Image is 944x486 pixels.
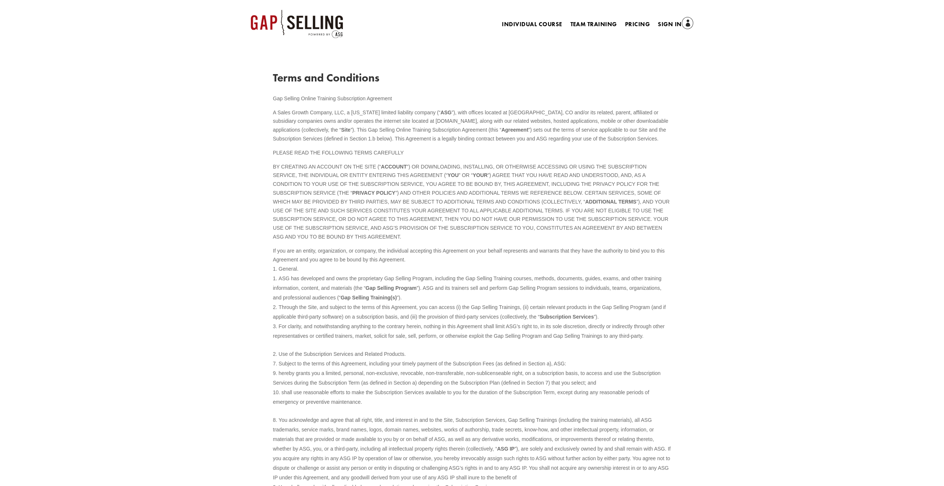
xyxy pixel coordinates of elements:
p: If you are an entity, organization, or company, the individual accepting this Agreement on your b... [273,247,671,264]
strong: Site [341,127,351,133]
strong: PRIVACY POLICY [352,190,395,196]
strong: (s) [391,295,397,301]
li: General. [273,264,671,349]
strong: ASG IP [497,446,514,452]
strong: Gap Selling Training [341,295,391,301]
strong: Subscription Services [539,314,594,320]
strong: ADDITIONAL TERMS [585,199,636,205]
li: ASG has developed and owns the proprietary Gap Selling Program, including the Gap Selling Trainin... [273,274,671,302]
strong: YOUR [473,172,487,178]
strong: YOU [448,172,459,178]
li: Through the Site, and subject to the terms of this Agreement, you can access (i) the Gap Selling ... [273,302,671,322]
a: Individual Course [502,22,562,30]
li: hereby grants you a limited, personal, non-exclusive, revocable, non-transferable, non-sublicense... [273,368,671,388]
h1: Terms and Conditions [273,72,671,87]
a: Team Training [570,22,617,30]
p: A Sales Growth Company, LLC, a [US_STATE] limited liability company (“ ”), with offices located a... [273,108,671,149]
p: BY CREATING AN ACCOUNT ON THE SITE (“ ”) OR DOWNLOADING, INSTALLING, OR OTHERWISE ACCESSING OR US... [273,163,671,247]
li: You acknowledge and agree that all right, title, and interest in and to the Site, Subscription Se... [273,415,671,482]
p: Gap Selling Online Training Subscription Agreement [273,94,671,108]
li: shall use reasonable efforts to make the Subscription Services available to you for the duration ... [273,388,671,407]
a: Pricing [625,22,650,30]
p: PLEASE READ THE FOLLOWING TERMS CAREFULLY [273,149,671,163]
li: For clarity, and notwithstanding anything to the contrary herein, nothing in this Agreement shall... [273,322,671,341]
strong: Gap Selling Program [365,285,416,291]
strong: ACCOUNT [381,164,407,170]
strong: Agreement [502,127,528,133]
li: Subject to the terms of this Agreement, including your timely payment of the Subscription Fees (a... [273,359,671,415]
a: Sign In [658,20,693,30]
strong: ASG [440,110,451,115]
